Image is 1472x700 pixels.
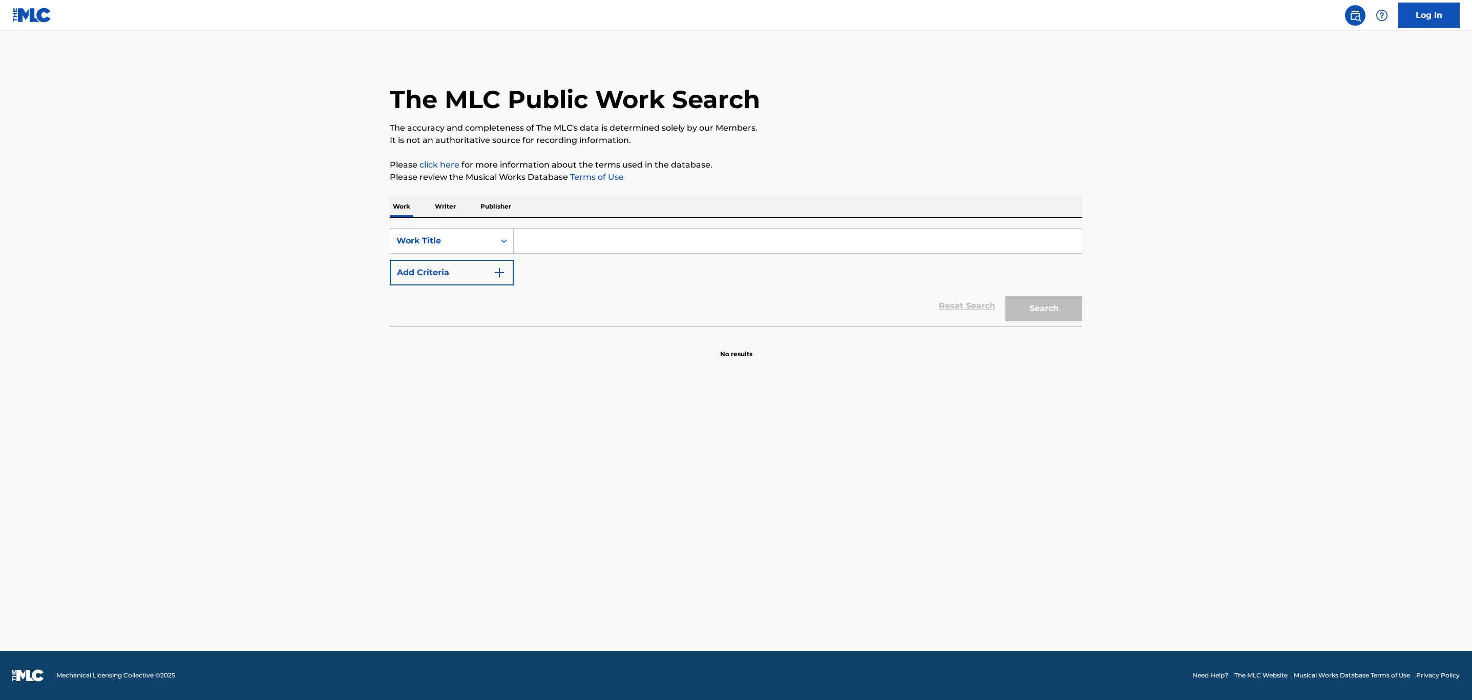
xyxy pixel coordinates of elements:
[1372,5,1392,26] div: Help
[12,669,44,682] img: logo
[493,266,506,279] img: 9d2ae6d4665cec9f34b9.svg
[390,196,413,217] p: Work
[396,235,489,247] div: Work Title
[1234,671,1288,680] a: The MLC Website
[568,172,624,182] a: Terms of Use
[390,159,1082,171] p: Please for more information about the terms used in the database.
[1349,9,1361,22] img: search
[390,260,514,285] button: Add Criteria
[1345,5,1365,26] a: Public Search
[390,171,1082,183] p: Please review the Musical Works Database
[56,671,175,680] span: Mechanical Licensing Collective © 2025
[390,122,1082,134] p: The accuracy and completeness of The MLC's data is determined solely by our Members.
[390,228,1082,326] form: Search Form
[1192,671,1228,680] a: Need Help?
[432,196,459,217] p: Writer
[1294,671,1410,680] a: Musical Works Database Terms of Use
[419,160,459,170] a: click here
[390,84,760,115] h1: The MLC Public Work Search
[1421,651,1472,700] iframe: Chat Widget
[720,337,752,359] p: No results
[12,8,52,23] img: MLC Logo
[1376,9,1388,22] img: help
[390,134,1082,147] p: It is not an authoritative source for recording information.
[1398,3,1460,28] a: Log In
[477,196,514,217] p: Publisher
[1416,671,1460,680] a: Privacy Policy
